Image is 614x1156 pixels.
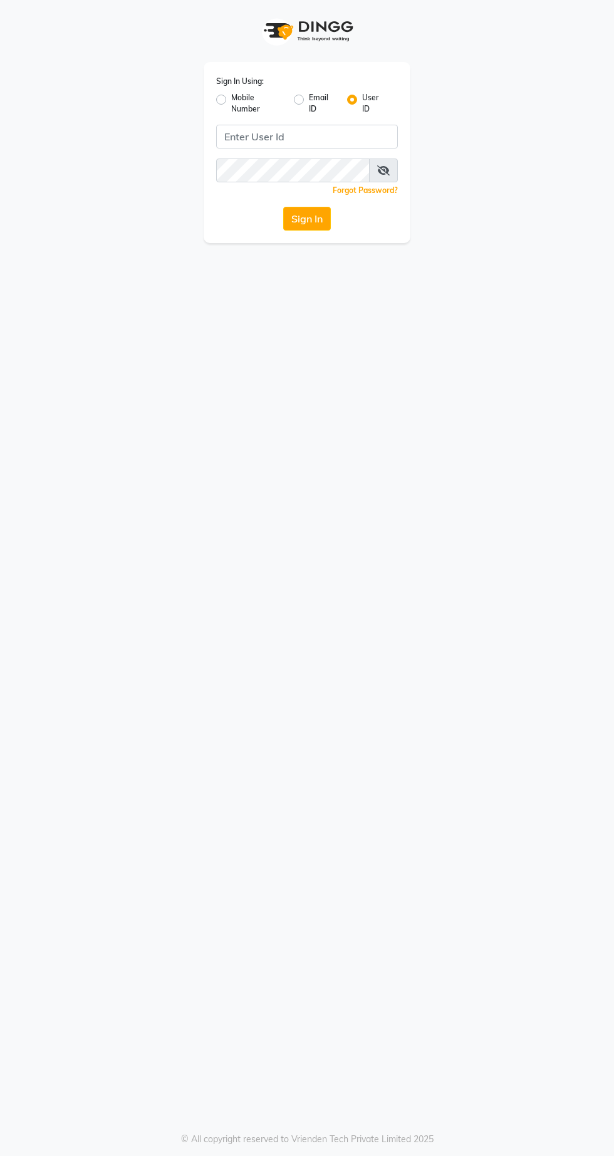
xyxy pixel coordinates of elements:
label: Sign In Using: [216,76,264,87]
input: Username [216,159,370,182]
img: logo1.svg [257,13,357,49]
button: Sign In [283,207,331,231]
label: Mobile Number [231,92,284,115]
label: User ID [362,92,388,115]
a: Forgot Password? [333,185,398,195]
label: Email ID [309,92,337,115]
input: Username [216,125,398,148]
